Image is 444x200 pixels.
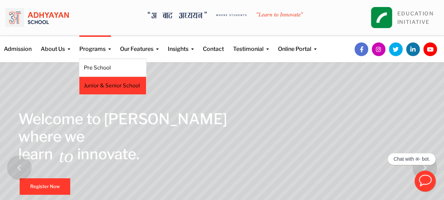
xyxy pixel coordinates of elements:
a: Programs [79,35,111,53]
rs-layer: to [59,147,73,165]
rs-layer: Welcome to [PERSON_NAME] where we learn [18,110,227,163]
a: Testimonial [233,35,269,53]
a: Our Features [120,35,159,53]
a: EDUCATIONINITIATIVE [397,11,433,25]
a: Contact [203,35,224,53]
a: About Us [41,35,70,53]
a: Pre School [84,64,141,72]
img: logo [5,5,69,30]
img: square_leapfrog [371,7,392,28]
a: Register Now [20,178,70,195]
a: Insights [168,35,194,53]
rs-layer: innovate. [77,145,139,163]
img: A Bata Adhyayan where students learn to Innovate [148,12,303,19]
a: Online Portal [278,35,317,53]
a: Admission [4,35,32,53]
a: Junior & Senior School [84,82,141,89]
p: Chat with अ- bot. [393,156,430,162]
